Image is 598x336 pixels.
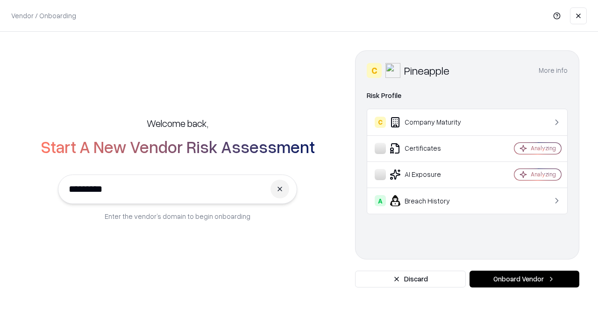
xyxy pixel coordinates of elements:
button: More info [539,62,568,79]
div: Pineapple [404,63,449,78]
div: AI Exposure [375,169,486,180]
button: Onboard Vendor [470,271,579,287]
img: Pineapple [385,63,400,78]
p: Enter the vendor’s domain to begin onboarding [105,211,250,221]
div: Company Maturity [375,117,486,128]
h2: Start A New Vendor Risk Assessment [41,137,315,156]
div: Analyzing [531,144,556,152]
p: Vendor / Onboarding [11,11,76,21]
div: C [367,63,382,78]
h5: Welcome back, [147,117,208,130]
div: Breach History [375,195,486,206]
div: Risk Profile [367,90,568,101]
button: Discard [355,271,466,287]
div: Certificates [375,143,486,154]
div: A [375,195,386,206]
div: C [375,117,386,128]
div: Analyzing [531,170,556,178]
